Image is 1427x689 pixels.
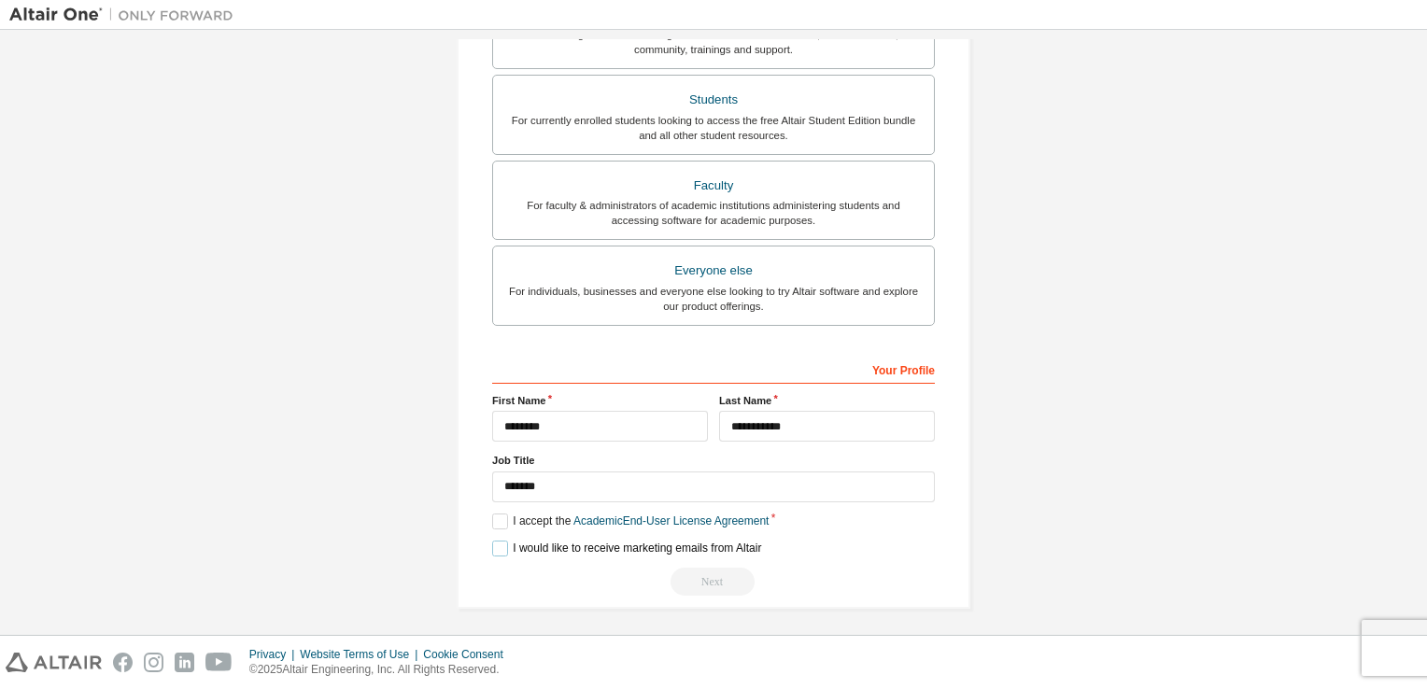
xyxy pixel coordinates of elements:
img: facebook.svg [113,653,133,672]
a: Academic End-User License Agreement [573,514,769,527]
label: Job Title [492,453,935,468]
img: youtube.svg [205,653,233,672]
div: Everyone else [504,258,923,284]
label: Last Name [719,393,935,408]
div: Faculty [504,173,923,199]
label: I accept the [492,513,769,529]
div: Your Profile [492,354,935,384]
div: Email already exists [492,568,935,596]
div: Privacy [249,647,300,662]
div: For currently enrolled students looking to access the free Altair Student Edition bundle and all ... [504,113,923,143]
label: First Name [492,393,708,408]
div: Cookie Consent [423,647,514,662]
div: Website Terms of Use [300,647,423,662]
div: For existing customers looking to access software downloads, HPC resources, community, trainings ... [504,27,923,57]
img: linkedin.svg [175,653,194,672]
label: I would like to receive marketing emails from Altair [492,541,761,556]
div: Students [504,87,923,113]
p: © 2025 Altair Engineering, Inc. All Rights Reserved. [249,662,515,678]
div: For individuals, businesses and everyone else looking to try Altair software and explore our prod... [504,284,923,314]
div: For faculty & administrators of academic institutions administering students and accessing softwa... [504,198,923,228]
img: instagram.svg [144,653,163,672]
img: altair_logo.svg [6,653,102,672]
img: Altair One [9,6,243,24]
